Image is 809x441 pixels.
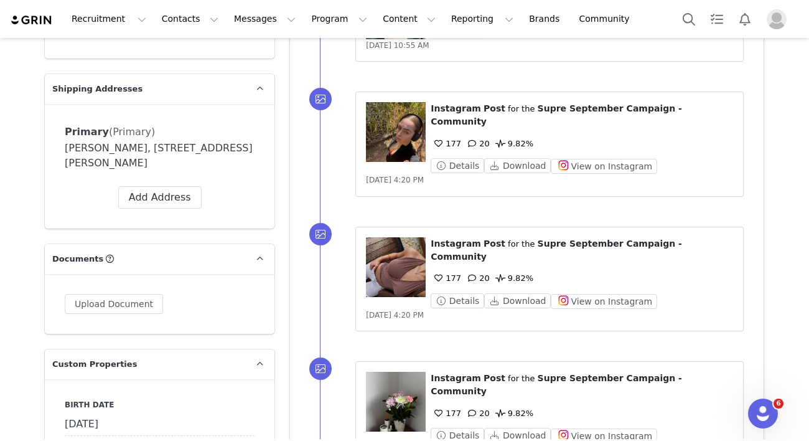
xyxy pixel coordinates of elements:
[431,103,481,113] span: Instagram
[748,399,778,429] iframe: Intercom live chat
[65,399,255,410] label: Birth date
[64,5,154,33] button: Recruitment
[304,5,375,33] button: Program
[431,372,733,398] p: ⁨ ⁩ ⁨ ⁩ for the ⁨ ⁩
[431,237,733,263] p: ⁨ ⁩ ⁨ ⁩ for the ⁨ ⁩
[484,103,505,113] span: Post
[731,5,759,33] button: Notifications
[109,126,155,138] span: (Primary)
[444,5,521,33] button: Reporting
[551,294,657,309] button: View on Instagram
[493,409,533,418] span: 9.82%
[366,41,429,50] span: [DATE] 10:55 AM
[464,273,490,283] span: 20
[551,296,657,306] a: View on Instagram
[521,5,571,33] a: Brands
[10,10,431,24] body: Rich Text Area. Press ALT-0 for help.
[227,5,303,33] button: Messages
[65,126,109,138] span: Primary
[431,139,461,148] span: 177
[52,83,143,95] span: Shipping Addresses
[431,103,682,126] span: Supre September Campaign - Community
[484,373,505,383] span: Post
[675,5,703,33] button: Search
[431,273,461,283] span: 177
[464,139,490,148] span: 20
[493,139,533,148] span: 9.82%
[464,409,490,418] span: 20
[572,5,643,33] a: Community
[551,159,657,174] button: View on Instagram
[703,5,731,33] a: Tasks
[366,176,424,184] span: [DATE] 4:20 PM
[431,102,733,128] p: ⁨ ⁩ ⁨ ⁩ for the ⁨ ⁩
[65,414,255,436] div: [DATE]
[65,141,255,171] div: [PERSON_NAME], [STREET_ADDRESS][PERSON_NAME]
[431,239,682,262] span: Supre September Campaign - Community
[484,239,505,249] span: Post
[52,358,137,371] span: Custom Properties
[10,14,54,26] img: grin logo
[774,399,783,409] span: 6
[551,161,657,171] a: View on Instagram
[551,431,657,440] a: View on Instagram
[366,311,424,320] span: [DATE] 4:20 PM
[431,239,481,249] span: Instagram
[118,186,202,209] button: Add Address
[65,294,163,314] button: Upload Document
[431,373,481,383] span: Instagram
[484,293,551,308] button: Download
[52,253,103,265] span: Documents
[759,9,799,29] button: Profile
[431,409,461,418] span: 177
[431,373,682,396] span: Supre September Campaign - Community
[375,5,443,33] button: Content
[493,273,533,283] span: 9.82%
[154,5,226,33] button: Contacts
[431,293,484,308] button: Details
[431,158,484,173] button: Details
[484,158,551,173] button: Download
[767,9,787,29] img: placeholder-profile.jpg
